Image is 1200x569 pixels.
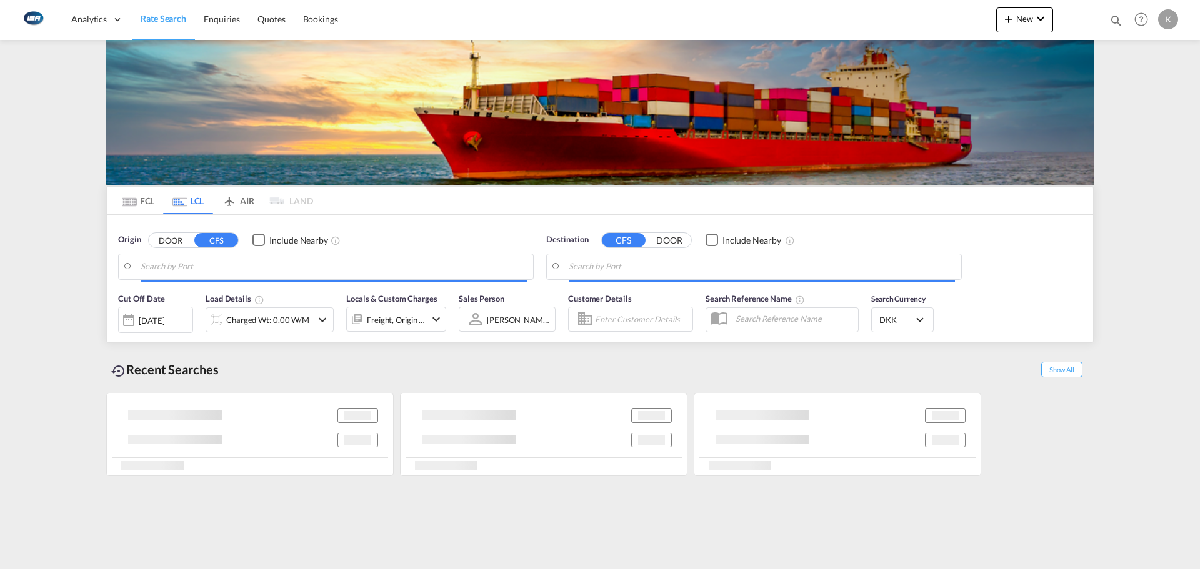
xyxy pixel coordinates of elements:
[706,294,805,304] span: Search Reference Name
[118,332,127,349] md-datepicker: Select
[111,364,126,379] md-icon: icon-backup-restore
[1001,14,1048,24] span: New
[1158,9,1178,29] div: K
[367,311,426,329] div: Freight Origin Destination
[71,13,107,26] span: Analytics
[206,294,264,304] span: Load Details
[106,355,224,383] div: Recent Searches
[1131,9,1158,31] div: Help
[252,234,328,247] md-checkbox: Checkbox No Ink
[1109,14,1123,27] md-icon: icon-magnify
[118,234,141,246] span: Origin
[194,233,238,247] button: CFS
[568,294,631,304] span: Customer Details
[118,294,165,304] span: Cut Off Date
[795,295,805,305] md-icon: Your search will be saved by the below given name
[1109,14,1123,32] div: icon-magnify
[346,294,437,304] span: Locals & Custom Charges
[1041,362,1082,377] span: Show All
[546,234,589,246] span: Destination
[204,14,240,24] span: Enquiries
[647,233,691,247] button: DOOR
[346,307,446,332] div: Freight Origin Destinationicon-chevron-down
[331,235,341,245] md-icon: Unchecked: Ignores neighbouring ports when fetching rates.Checked : Includes neighbouring ports w...
[19,6,47,34] img: 1aa151c0c08011ec8d6f413816f9a227.png
[269,234,328,247] div: Include Nearby
[1131,9,1152,30] span: Help
[486,310,552,329] md-select: Sales Person: Kasper Lykkegaard S&#248;rensen
[163,187,213,214] md-tab-item: LCL
[206,307,334,332] div: Charged Wt: 0.00 W/Micon-chevron-down
[429,312,444,327] md-icon: icon-chevron-down
[113,187,163,214] md-tab-item: FCL
[706,234,781,247] md-checkbox: Checkbox No Ink
[602,233,646,247] button: CFS
[303,14,338,24] span: Bookings
[222,194,237,203] md-icon: icon-airplane
[139,315,164,326] div: [DATE]
[729,309,858,328] input: Search Reference Name
[113,187,313,214] md-pagination-wrapper: Use the left and right arrow keys to navigate between tabs
[996,7,1053,32] button: icon-plus 400-fgNewicon-chevron-down
[871,294,926,304] span: Search Currency
[722,234,781,247] div: Include Nearby
[118,307,193,333] div: [DATE]
[595,310,689,329] input: Enter Customer Details
[487,315,647,325] div: [PERSON_NAME] S&#248;[PERSON_NAME]
[315,312,330,327] md-icon: icon-chevron-down
[1033,11,1048,26] md-icon: icon-chevron-down
[879,314,914,325] span: DKK
[149,233,192,247] button: DOOR
[106,40,1094,185] img: LCL+%26+FCL+BACKGROUND.png
[569,257,955,276] input: Search by Port
[141,13,186,24] span: Rate Search
[257,14,285,24] span: Quotes
[213,187,263,214] md-tab-item: AIR
[141,257,527,276] input: Search by Port
[459,294,504,304] span: Sales Person
[878,310,927,329] md-select: Select Currency: kr DKKDenmark Krone
[107,215,1093,395] div: Origin DOOR CFS Checkbox No InkUnchecked: Ignores neighbouring ports when fetching rates.Checked ...
[1001,11,1016,26] md-icon: icon-plus 400-fg
[254,295,264,305] md-icon: Chargeable Weight
[785,235,795,245] md-icon: Unchecked: Ignores neighbouring ports when fetching rates.Checked : Includes neighbouring ports w...
[226,311,309,329] div: Charged Wt: 0.00 W/M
